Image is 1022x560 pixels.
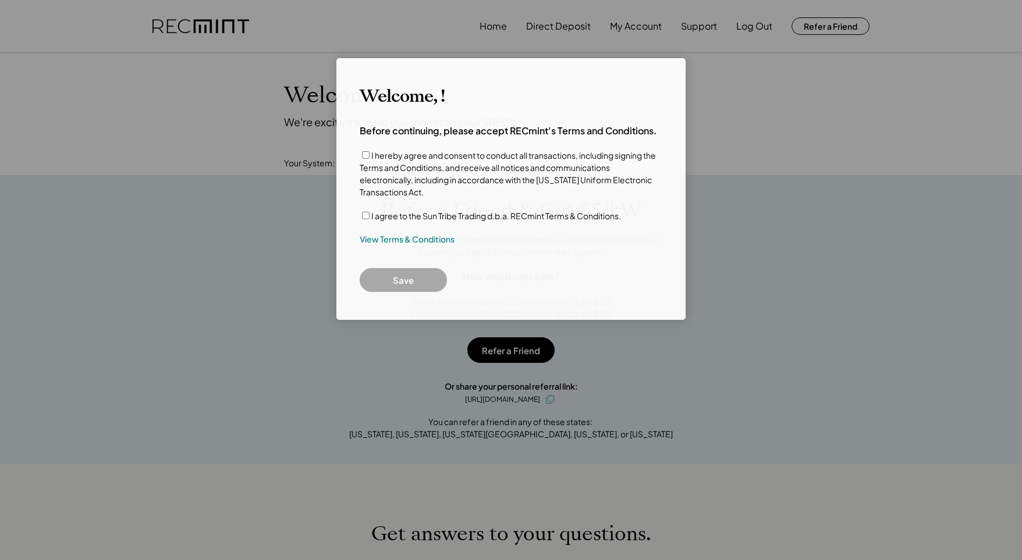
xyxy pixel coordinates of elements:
[360,86,445,107] h3: Welcome, !
[360,124,657,137] h4: Before continuing, please accept RECmint's Terms and Conditions.
[360,234,455,245] a: View Terms & Conditions
[360,268,447,292] button: Save
[371,211,621,221] label: I agree to the Sun Tribe Trading d.b.a. RECmint Terms & Conditions.
[360,150,656,197] label: I hereby agree and consent to conduct all transactions, including signing the Terms and Condition...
